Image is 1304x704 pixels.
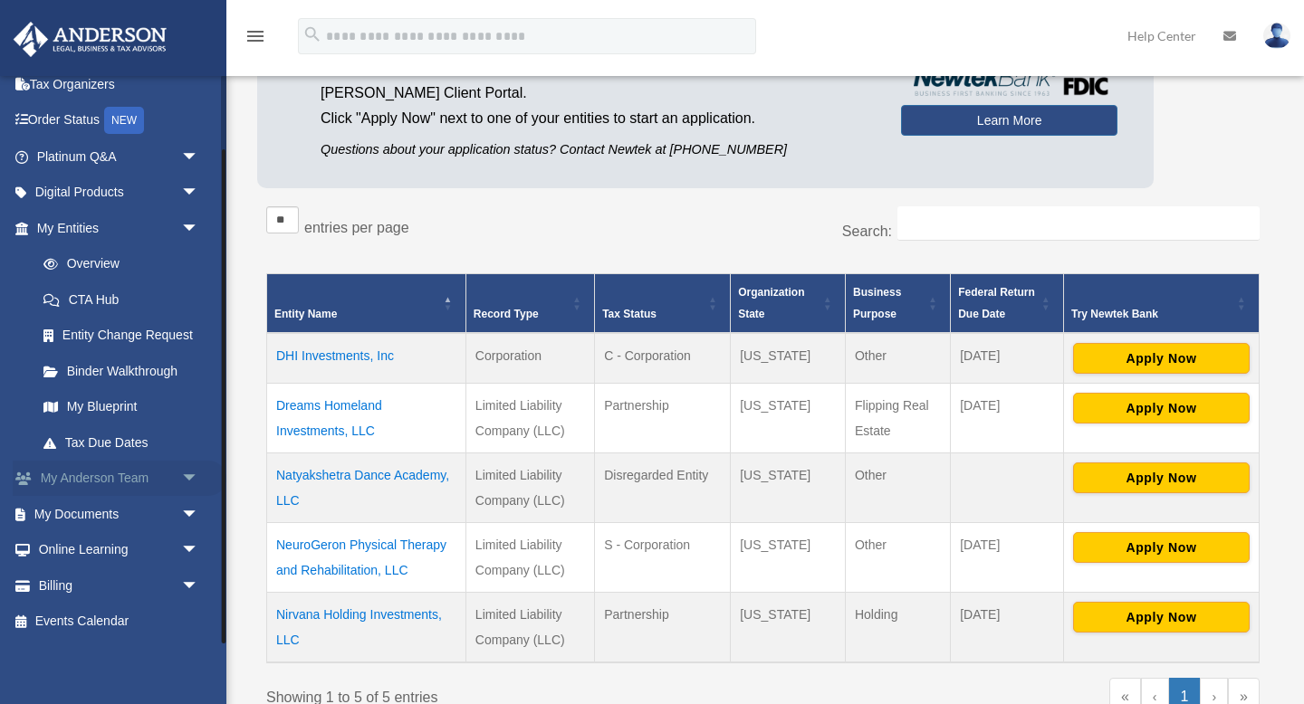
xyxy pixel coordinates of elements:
[845,333,950,384] td: Other
[304,220,409,235] label: entries per page
[321,138,874,161] p: Questions about your application status? Contact Newtek at [PHONE_NUMBER]
[13,461,226,497] a: My Anderson Teamarrow_drop_down
[13,102,226,139] a: Order StatusNEW
[1073,393,1250,423] button: Apply Now
[13,496,226,532] a: My Documentsarrow_drop_down
[731,452,846,522] td: [US_STATE]
[267,273,466,333] th: Entity Name: Activate to invert sorting
[13,138,226,175] a: Platinum Q&Aarrow_drop_down
[321,55,874,106] p: by applying from the [PERSON_NAME] Client Portal.
[1263,23,1290,49] img: User Pic
[731,333,846,384] td: [US_STATE]
[465,333,594,384] td: Corporation
[910,67,1108,96] img: NewtekBankLogoSM.png
[595,592,731,662] td: Partnership
[321,106,874,131] p: Click "Apply Now" next to one of your entities to start an application.
[1073,343,1250,374] button: Apply Now
[951,273,1064,333] th: Federal Return Due Date: Activate to sort
[845,452,950,522] td: Other
[13,210,217,246] a: My Entitiesarrow_drop_down
[181,461,217,498] span: arrow_drop_down
[465,273,594,333] th: Record Type: Activate to sort
[595,383,731,452] td: Partnership
[8,22,172,57] img: Anderson Advisors Platinum Portal
[1063,273,1259,333] th: Try Newtek Bank : Activate to sort
[465,452,594,522] td: Limited Liability Company (LLC)
[13,175,226,211] a: Digital Productsarrow_drop_down
[25,424,217,461] a: Tax Due Dates
[181,496,217,533] span: arrow_drop_down
[465,592,594,662] td: Limited Liability Company (LLC)
[244,32,266,47] a: menu
[845,273,950,333] th: Business Purpose: Activate to sort
[181,532,217,569] span: arrow_drop_down
[474,308,539,320] span: Record Type
[13,66,226,102] a: Tax Organizers
[465,522,594,592] td: Limited Liability Company (LLC)
[13,604,226,640] a: Events Calendar
[595,522,731,592] td: S - Corporation
[465,383,594,452] td: Limited Liability Company (LLC)
[595,333,731,384] td: C - Corporation
[731,522,846,592] td: [US_STATE]
[1073,602,1250,633] button: Apply Now
[731,273,846,333] th: Organization State: Activate to sort
[25,281,217,318] a: CTA Hub
[181,175,217,212] span: arrow_drop_down
[267,592,466,662] td: Nirvana Holding Investments, LLC
[951,522,1064,592] td: [DATE]
[731,383,846,452] td: [US_STATE]
[1073,462,1250,493] button: Apply Now
[951,333,1064,384] td: [DATE]
[25,318,217,354] a: Entity Change Request
[267,383,466,452] td: Dreams Homeland Investments, LLC
[845,522,950,592] td: Other
[25,389,217,425] a: My Blueprint
[181,210,217,247] span: arrow_drop_down
[13,532,226,568] a: Online Learningarrow_drop_down
[845,592,950,662] td: Holding
[25,246,208,282] a: Overview
[958,286,1035,320] span: Federal Return Due Date
[244,25,266,47] i: menu
[274,308,337,320] span: Entity Name
[853,286,901,320] span: Business Purpose
[1073,532,1250,563] button: Apply Now
[951,383,1064,452] td: [DATE]
[951,592,1064,662] td: [DATE]
[602,308,657,320] span: Tax Status
[267,333,466,384] td: DHI Investments, Inc
[842,224,892,239] label: Search:
[595,452,731,522] td: Disregarded Entity
[302,24,322,44] i: search
[731,592,846,662] td: [US_STATE]
[267,522,466,592] td: NeuroGeron Physical Therapy and Rehabilitation, LLC
[595,273,731,333] th: Tax Status: Activate to sort
[104,107,144,134] div: NEW
[267,452,466,522] td: Natyakshetra Dance Academy, LLC
[13,567,226,604] a: Billingarrow_drop_down
[738,286,804,320] span: Organization State
[181,138,217,176] span: arrow_drop_down
[1071,303,1232,325] div: Try Newtek Bank
[845,383,950,452] td: Flipping Real Estate
[181,567,217,604] span: arrow_drop_down
[25,353,217,389] a: Binder Walkthrough
[901,105,1117,136] a: Learn More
